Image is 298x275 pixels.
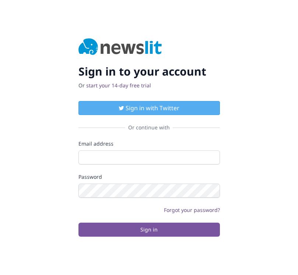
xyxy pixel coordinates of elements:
[125,124,173,131] span: Or continue with
[78,101,220,115] button: Sign in with Twitter
[78,38,162,56] img: Newslit
[78,65,220,78] h2: Sign in to your account
[86,82,151,89] a: start your 14-day free trial
[164,206,220,213] a: Forgot your password?
[78,140,220,147] label: Email address
[78,223,220,237] button: Sign in
[78,173,220,181] label: Password
[78,82,220,89] p: Or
